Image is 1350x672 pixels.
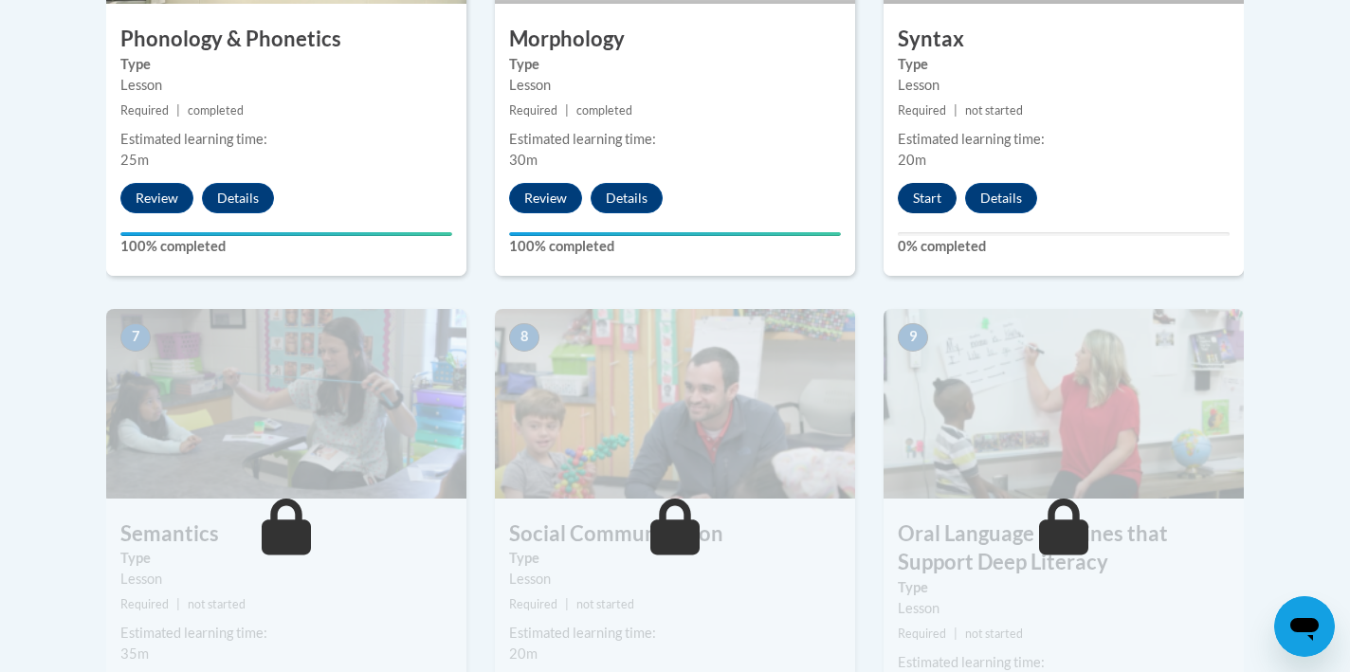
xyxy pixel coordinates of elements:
div: Lesson [120,75,452,96]
div: Lesson [898,598,1230,619]
span: Required [120,103,169,118]
span: | [565,597,569,611]
img: Course Image [495,309,855,499]
label: Type [509,54,841,75]
div: Estimated learning time: [509,623,841,644]
span: 9 [898,323,928,352]
div: Estimated learning time: [120,129,452,150]
div: Lesson [509,75,841,96]
span: 35m [120,645,149,662]
h3: Syntax [884,25,1244,54]
span: not started [965,627,1023,641]
div: Lesson [898,75,1230,96]
label: Type [509,548,841,569]
button: Details [202,183,274,213]
label: Type [898,577,1230,598]
span: Required [898,103,946,118]
span: not started [965,103,1023,118]
h3: Morphology [495,25,855,54]
span: not started [576,597,634,611]
span: completed [188,103,244,118]
label: 100% completed [120,236,452,257]
h3: Social Communication [495,519,855,549]
span: 7 [120,323,151,352]
div: Estimated learning time: [898,129,1230,150]
div: Lesson [509,569,841,590]
img: Course Image [884,309,1244,499]
span: Required [509,597,557,611]
span: completed [576,103,632,118]
span: 8 [509,323,539,352]
span: 30m [509,152,538,168]
span: | [954,103,958,118]
h3: Phonology & Phonetics [106,25,466,54]
div: Estimated learning time: [120,623,452,644]
button: Details [591,183,663,213]
h3: Semantics [106,519,466,549]
label: Type [120,54,452,75]
div: Lesson [120,569,452,590]
label: 0% completed [898,236,1230,257]
span: not started [188,597,246,611]
span: | [954,627,958,641]
span: Required [120,597,169,611]
button: Review [120,183,193,213]
span: | [176,597,180,611]
span: Required [509,103,557,118]
iframe: Button to launch messaging window [1274,596,1335,657]
h3: Oral Language Routines that Support Deep Literacy [884,519,1244,578]
img: Course Image [106,309,466,499]
label: 100% completed [509,236,841,257]
div: Estimated learning time: [509,129,841,150]
div: Your progress [120,232,452,236]
span: 20m [509,645,538,662]
span: 25m [120,152,149,168]
span: | [176,103,180,118]
div: Your progress [509,232,841,236]
span: 20m [898,152,926,168]
button: Review [509,183,582,213]
label: Type [120,548,452,569]
button: Details [965,183,1037,213]
span: Required [898,627,946,641]
label: Type [898,54,1230,75]
button: Start [898,183,957,213]
span: | [565,103,569,118]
